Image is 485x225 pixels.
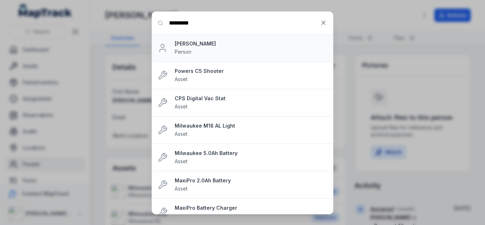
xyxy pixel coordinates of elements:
[175,150,327,165] a: Milwaukee 5.0Ah BatteryAsset
[175,49,191,55] span: Person
[175,40,327,47] strong: [PERSON_NAME]
[175,158,187,164] span: Asset
[175,95,327,111] a: CPS Digital Vac StatAsset
[175,177,327,184] strong: MaxiPro 2.0Ah Battery
[175,204,327,211] strong: MaxiPro Battery Charger
[175,95,327,102] strong: CPS Digital Vac Stat
[175,177,327,193] a: MaxiPro 2.0Ah BatteryAsset
[175,122,327,138] a: Milwaukee M18 AL LightAsset
[175,122,327,129] strong: Milwaukee M18 AL Light
[175,150,327,157] strong: Milwaukee 5.0Ah Battery
[175,68,327,75] strong: Powers C5 Shooter
[175,186,187,192] span: Asset
[175,131,187,137] span: Asset
[175,213,187,219] span: Asset
[175,204,327,220] a: MaxiPro Battery ChargerAsset
[175,103,187,109] span: Asset
[175,40,327,56] a: [PERSON_NAME]Person
[175,76,187,82] span: Asset
[175,68,327,83] a: Powers C5 ShooterAsset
